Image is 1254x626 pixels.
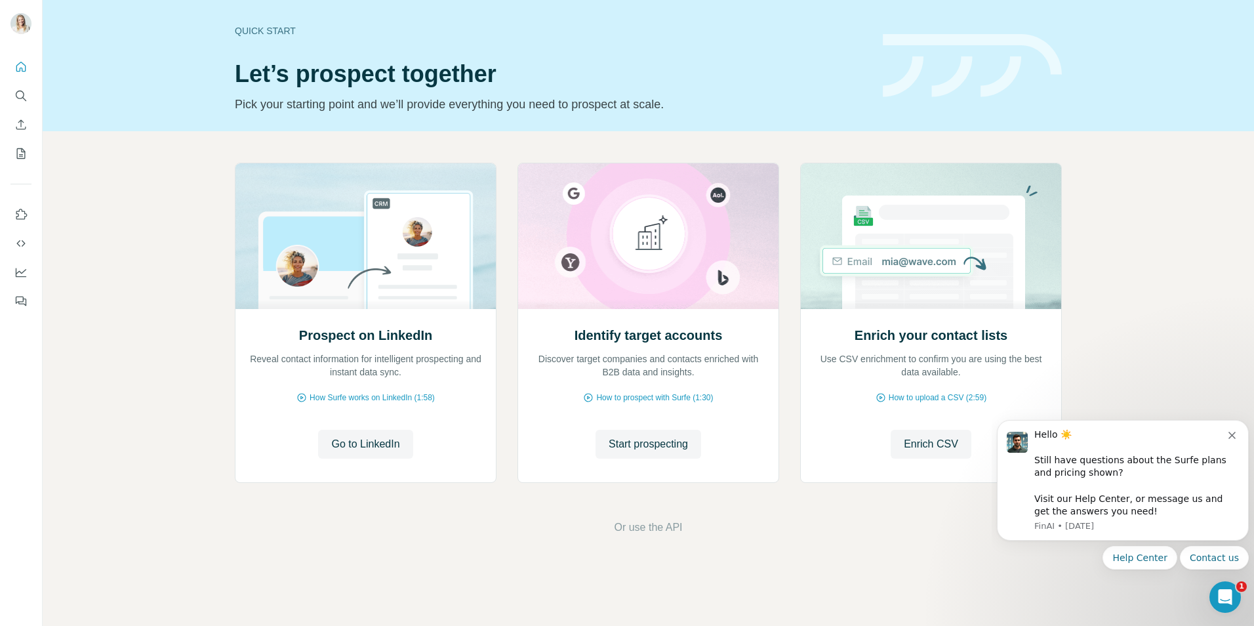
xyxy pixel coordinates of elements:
button: Use Surfe on LinkedIn [10,203,31,226]
iframe: Intercom notifications message [992,377,1254,591]
button: Start prospecting [596,430,701,459]
img: Enrich your contact lists [800,163,1062,309]
div: Quick start [235,24,867,37]
button: Go to LinkedIn [318,430,413,459]
h2: Enrich your contact lists [855,326,1007,344]
button: My lists [10,142,31,165]
button: Or use the API [614,520,682,535]
span: Enrich CSV [904,436,958,452]
button: Feedback [10,289,31,313]
h2: Identify target accounts [575,326,723,344]
h1: Let’s prospect together [235,61,867,87]
h2: Prospect on LinkedIn [299,326,432,344]
span: Go to LinkedIn [331,436,399,452]
span: Start prospecting [609,436,688,452]
p: Use CSV enrichment to confirm you are using the best data available. [814,352,1048,379]
img: banner [883,34,1062,98]
button: Use Surfe API [10,232,31,255]
p: Discover target companies and contacts enriched with B2B data and insights. [531,352,765,379]
button: Dashboard [10,261,31,284]
button: Enrich CSV [10,113,31,136]
img: Avatar [10,13,31,34]
img: Identify target accounts [517,163,779,309]
span: How Surfe works on LinkedIn (1:58) [310,392,435,404]
p: Reveal contact information for intelligent prospecting and instant data sync. [249,352,483,379]
span: 1 [1236,581,1247,592]
button: Quick start [10,55,31,79]
img: Prospect on LinkedIn [235,163,496,309]
p: Pick your starting point and we’ll provide everything you need to prospect at scale. [235,95,867,114]
span: How to upload a CSV (2:59) [889,392,986,404]
button: Search [10,84,31,108]
button: Enrich CSV [891,430,971,459]
iframe: Intercom live chat [1209,581,1241,613]
span: How to prospect with Surfe (1:30) [596,392,713,404]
